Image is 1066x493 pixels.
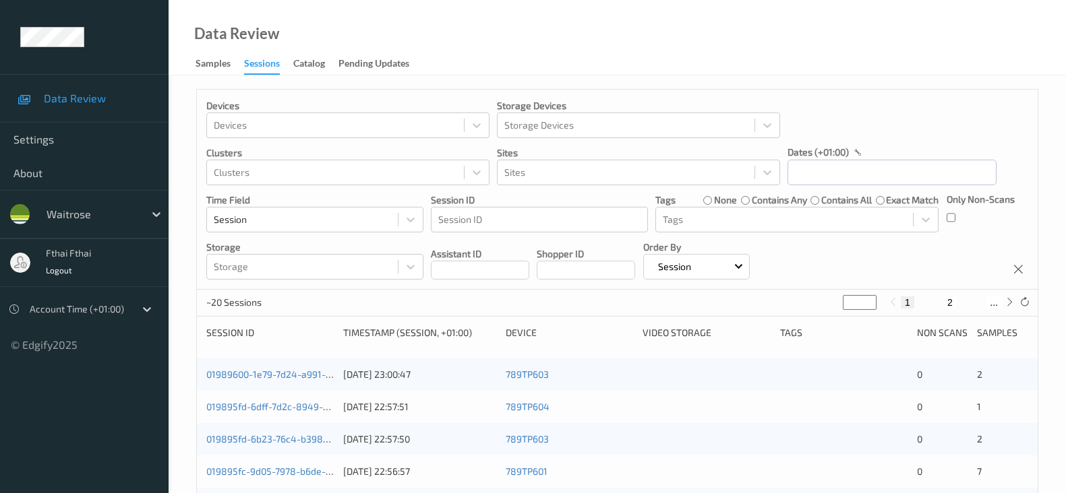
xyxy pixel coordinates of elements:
p: Assistant ID [431,247,529,261]
a: 789TP603 [506,368,549,380]
p: Sites [497,146,780,160]
span: 0 [917,433,922,445]
a: Catalog [293,55,338,73]
div: Samples [977,326,1028,339]
div: [DATE] 23:00:47 [343,368,496,381]
p: Order By [643,240,750,254]
div: Device [506,326,633,339]
span: 2 [977,433,982,445]
a: 789TP603 [506,433,549,445]
p: Devices [206,99,490,112]
div: Timestamp (Session, +01:00) [343,326,496,339]
p: Session ID [431,193,648,207]
p: Storage Devices [497,99,780,112]
p: Session [653,260,696,273]
p: Only Non-Scans [947,193,1015,206]
div: Video Storage [643,326,770,339]
button: 1 [901,296,914,308]
button: 2 [943,296,957,308]
a: Samples [196,55,244,73]
a: Sessions [244,55,293,75]
div: Catalog [293,57,325,73]
a: 01989600-1e79-7d24-a991-31e76ffd0cda [206,368,384,380]
p: ~20 Sessions [206,296,307,309]
div: Session ID [206,326,334,339]
span: 1 [977,401,981,412]
span: 2 [977,368,982,380]
div: Pending Updates [338,57,409,73]
p: Storage [206,240,423,254]
div: Non Scans [917,326,968,339]
label: none [714,193,737,207]
p: Time Field [206,193,423,207]
a: Pending Updates [338,55,423,73]
div: Tags [780,326,908,339]
div: [DATE] 22:57:50 [343,432,496,446]
span: 0 [917,368,922,380]
a: 789TP601 [506,465,547,477]
label: exact match [886,193,939,207]
span: 0 [917,401,922,412]
p: Tags [655,193,676,207]
a: 019895fd-6dff-7d2c-8949-8038db8a4901 [206,401,389,412]
span: 0 [917,465,922,477]
p: Clusters [206,146,490,160]
span: 7 [977,465,982,477]
div: [DATE] 22:57:51 [343,400,496,414]
p: Shopper ID [537,247,635,261]
button: ... [986,296,1002,308]
div: Data Review [194,27,279,40]
div: Sessions [244,57,280,75]
p: dates (+01:00) [788,145,849,159]
label: contains all [821,193,872,207]
label: contains any [752,193,807,207]
div: [DATE] 22:56:57 [343,465,496,478]
a: 789TP604 [506,401,550,412]
div: Samples [196,57,231,73]
a: 019895fc-9d05-7978-b6de-289aed9f9df7 [206,465,386,477]
a: 019895fd-6b23-76c4-b398-628ab009ed54 [206,433,393,445]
